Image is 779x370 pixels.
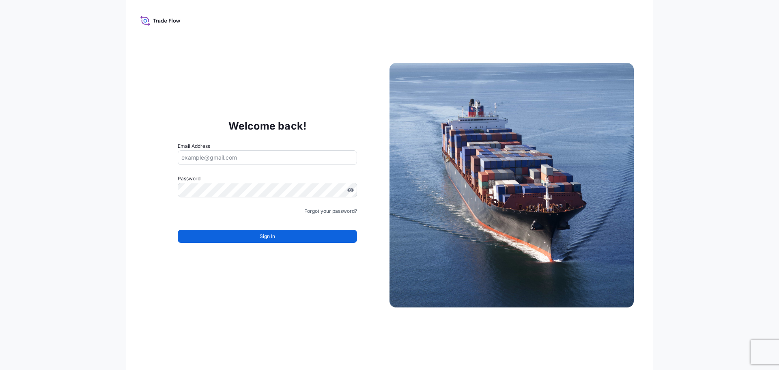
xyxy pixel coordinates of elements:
[347,187,354,193] button: Show password
[178,142,210,150] label: Email Address
[178,175,357,183] label: Password
[178,230,357,243] button: Sign In
[389,63,634,307] img: Ship illustration
[260,232,275,240] span: Sign In
[228,119,307,132] p: Welcome back!
[304,207,357,215] a: Forgot your password?
[178,150,357,165] input: example@gmail.com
